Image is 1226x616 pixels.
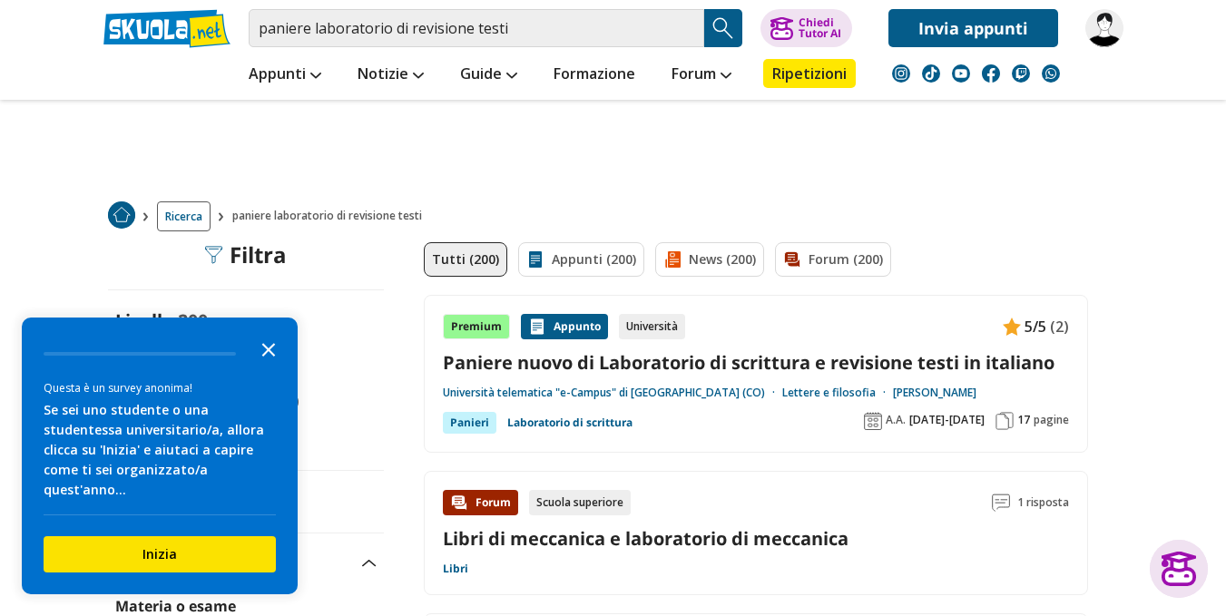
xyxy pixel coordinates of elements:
[864,412,882,430] img: Anno accademico
[619,314,685,339] div: Università
[44,400,276,500] div: Se sei uno studente o una studentessa universitario/a, allora clicca su 'Inizia' e aiutaci a capi...
[443,562,468,576] a: Libri
[443,314,510,339] div: Premium
[888,9,1058,47] a: Invia appunti
[443,386,782,400] a: Università telematica "e-Campus" di [GEOGRAPHIC_DATA] (CO)
[1085,9,1123,47] img: snorrlx
[526,250,544,269] img: Appunti filtro contenuto
[710,15,737,42] img: Cerca appunti, riassunti o versioni
[549,59,640,92] a: Formazione
[115,308,173,333] label: Livello
[1025,315,1046,338] span: 5/5
[456,59,522,92] a: Guide
[893,386,976,400] a: [PERSON_NAME]
[108,201,135,231] a: Home
[204,242,287,268] div: Filtra
[521,314,608,339] div: Appunto
[892,64,910,83] img: instagram
[157,201,211,231] a: Ricerca
[353,59,428,92] a: Notizie
[443,412,496,434] div: Panieri
[763,59,856,88] a: Ripetizioni
[44,536,276,572] button: Inizia
[909,413,985,427] span: [DATE]-[DATE]
[108,201,135,229] img: Home
[982,64,1000,83] img: facebook
[1017,490,1069,515] span: 1 risposta
[782,386,893,400] a: Lettere e filosofia
[443,350,1069,375] a: Paniere nuovo di Laboratorio di scrittura e revisione testi in italiano
[44,379,276,396] div: Questa è un survey anonima!
[529,490,631,515] div: Scuola superiore
[424,242,507,277] a: Tutti (200)
[518,242,644,277] a: Appunti (200)
[1003,318,1021,336] img: Appunti contenuto
[443,526,848,551] a: Libri di meccanica e laboratorio di meccanica
[667,59,736,92] a: Forum
[178,308,208,333] span: 200
[886,413,906,427] span: A.A.
[1017,413,1030,427] span: 17
[250,330,287,367] button: Close the survey
[799,17,841,39] div: Chiedi Tutor AI
[992,494,1010,512] img: Commenti lettura
[1042,64,1060,83] img: WhatsApp
[232,201,429,231] span: paniere laboratorio di revisione testi
[528,318,546,336] img: Appunti contenuto
[450,494,468,512] img: Forum contenuto
[115,596,236,616] label: Materia o esame
[663,250,682,269] img: News filtro contenuto
[922,64,940,83] img: tiktok
[249,9,704,47] input: Cerca appunti, riassunti o versioni
[443,490,518,515] div: Forum
[22,318,298,594] div: Survey
[244,59,326,92] a: Appunti
[362,560,377,567] img: Apri e chiudi sezione
[952,64,970,83] img: youtube
[996,412,1014,430] img: Pagine
[1050,315,1069,338] span: (2)
[783,250,801,269] img: Forum filtro contenuto
[760,9,852,47] button: ChiediTutor AI
[507,412,633,434] a: Laboratorio di scrittura
[1012,64,1030,83] img: twitch
[1034,413,1069,427] span: pagine
[775,242,891,277] a: Forum (200)
[655,242,764,277] a: News (200)
[704,9,742,47] button: Search Button
[204,246,222,264] img: Filtra filtri mobile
